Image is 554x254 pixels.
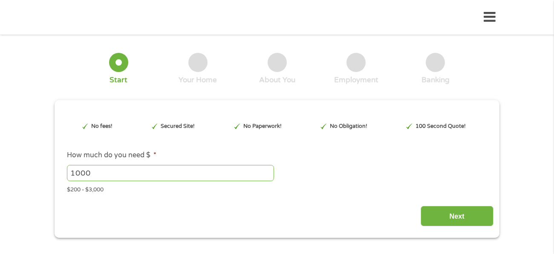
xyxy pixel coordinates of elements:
div: Banking [421,75,450,85]
p: No Paperwork! [243,122,282,130]
div: About You [259,75,295,85]
p: 100 Second Quote! [415,122,466,130]
label: How much do you need $ [67,151,156,160]
div: $200 - $3,000 [67,183,487,194]
div: Your Home [179,75,217,85]
p: No Obligation! [330,122,367,130]
div: Employment [334,75,378,85]
p: Secured Site! [161,122,195,130]
input: Next [421,206,493,227]
div: Start [110,75,127,85]
p: No fees! [91,122,113,130]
